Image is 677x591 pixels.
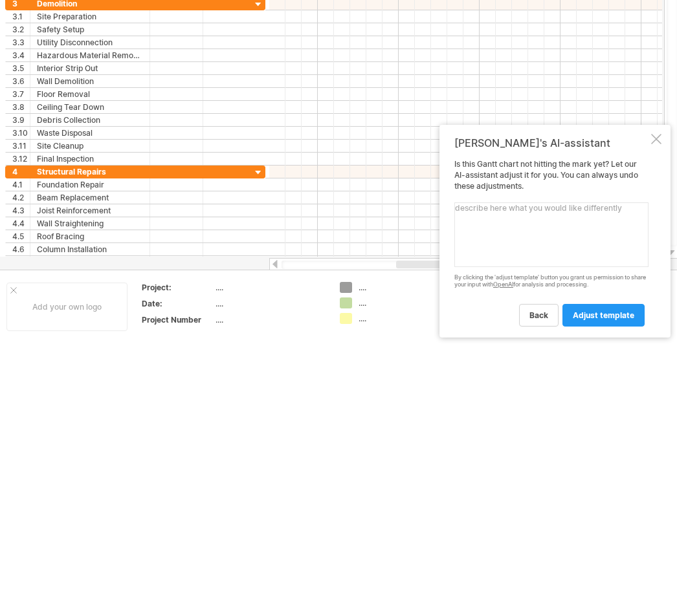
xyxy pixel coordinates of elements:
div: Column Installation [37,243,143,255]
div: .... [359,282,429,293]
div: Safety Setup [37,23,143,36]
div: Structural Repairs [37,166,143,178]
div: Ceiling Tear Down [37,101,143,113]
div: [PERSON_NAME]'s AI-assistant [454,136,649,149]
div: Site Cleanup [37,140,143,152]
div: 3.9 [12,114,30,126]
div: 3.2 [12,23,30,36]
div: Wall Straightening [37,217,143,230]
div: 3.6 [12,75,30,87]
div: By clicking the 'adjust template' button you grant us permission to share your input with for ana... [454,274,649,288]
div: Roof Bracing [37,230,143,242]
div: 4.1 [12,178,30,191]
div: Is this Gantt chart not hitting the mark yet? Let our AI-assistant adjust it for you. You can alw... [454,159,649,326]
div: 4.3 [12,204,30,217]
div: Joist Reinforcement [37,204,143,217]
div: 4.4 [12,217,30,230]
div: Waste Disposal [37,127,143,139]
div: 3.10 [12,127,30,139]
div: .... [216,282,324,293]
div: Wall Demolition [37,75,143,87]
div: Add your own logo [6,283,128,331]
div: Floor Removal [37,88,143,100]
div: 3.3 [12,36,30,48]
div: 4 [12,166,30,178]
div: .... [216,298,324,309]
div: 4.7 [12,256,30,268]
div: Project: [142,282,213,293]
a: adjust template [562,304,645,327]
div: Foundation Repair [37,178,143,191]
div: 3.11 [12,140,30,152]
span: back [529,310,548,320]
div: Final Inspection [37,153,143,165]
div: 3.8 [12,101,30,113]
div: 3.4 [12,49,30,61]
div: .... [216,314,324,325]
div: Project Number [142,314,213,325]
a: back [519,304,559,327]
div: 3.7 [12,88,30,100]
span: adjust template [573,310,634,320]
div: Debris Collection [37,114,143,126]
div: 4.5 [12,230,30,242]
div: Date: [142,298,213,309]
div: .... [359,313,429,324]
div: .... [359,297,429,308]
div: Utility Disconnection [37,36,143,48]
div: 4.6 [12,243,30,255]
div: Hazardous Material Removal [37,49,143,61]
div: Beam Replacement [37,191,143,204]
div: 3.5 [12,62,30,74]
div: Interior Strip Out [37,62,143,74]
a: OpenAI [493,281,513,288]
div: 3.1 [12,10,30,23]
div: Load-Bearing Wall Adjustment [37,256,143,268]
div: 3.12 [12,153,30,165]
div: 4.2 [12,191,30,204]
div: Site Preparation [37,10,143,23]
